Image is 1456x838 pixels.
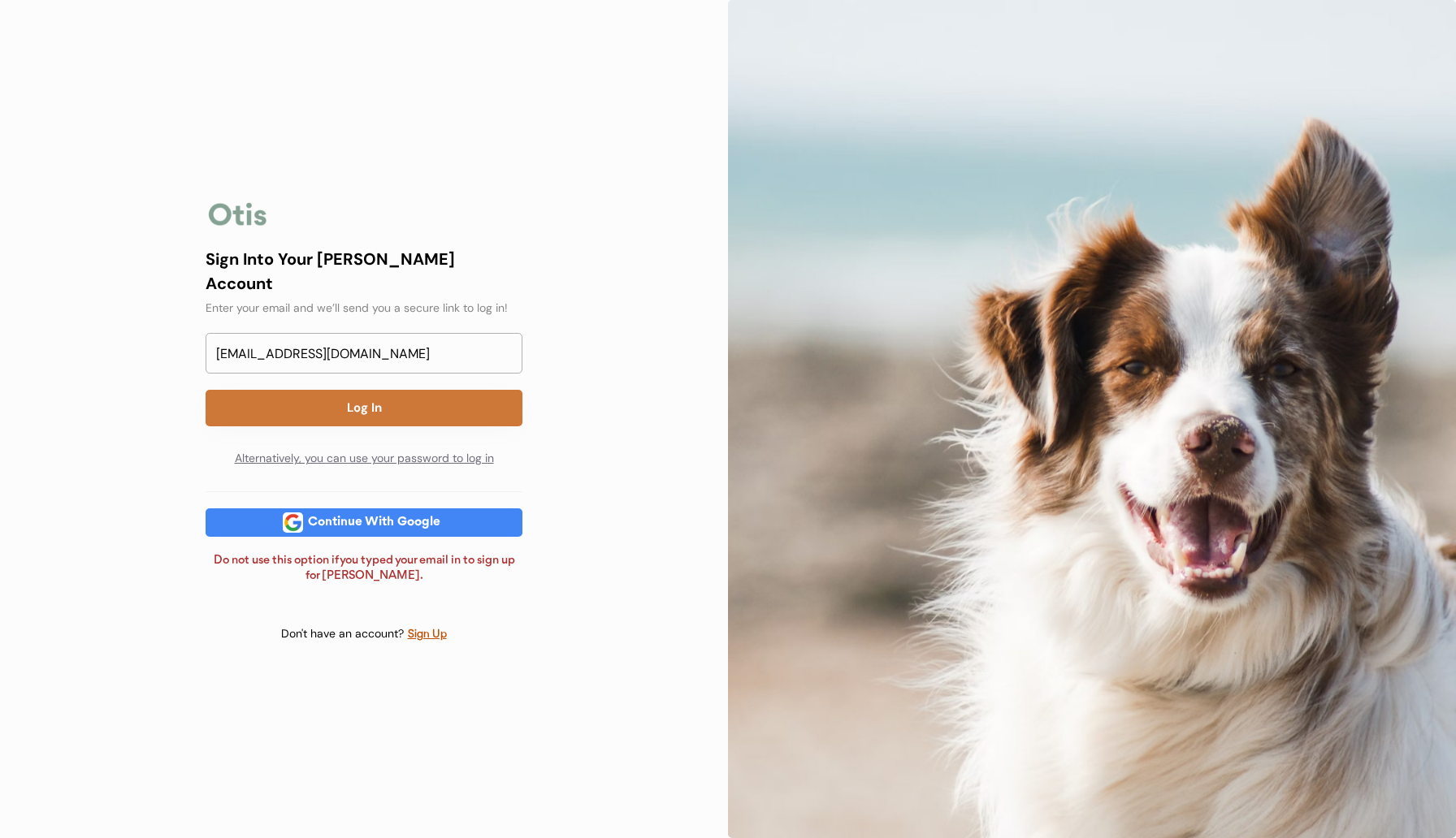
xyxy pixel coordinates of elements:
[281,626,407,642] div: Don't have an account?
[206,390,522,426] button: Log In
[206,300,522,317] div: Enter your email and we’ll send you a secure link to log in!
[206,247,522,296] div: Sign Into Your [PERSON_NAME] Account
[206,443,522,475] div: Alternatively, you can use your password to log in
[206,333,522,374] input: Email Address
[407,625,448,644] div: Sign Up
[206,553,522,585] div: Do not use this option if you typed your email in to sign up for [PERSON_NAME].
[303,516,445,529] div: Continue With Google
